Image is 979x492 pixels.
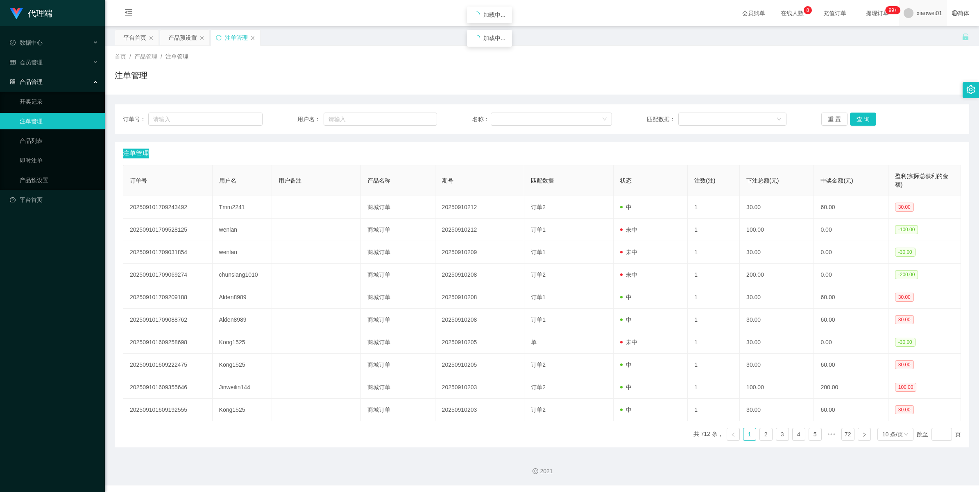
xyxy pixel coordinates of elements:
[904,432,909,438] i: 图标: down
[115,0,143,27] i: 图标: menu-fold
[213,309,272,331] td: Alden8989
[149,36,154,41] i: 图标: close
[825,428,838,441] li: 向后 5 页
[777,117,782,122] i: 图标: down
[895,270,918,279] span: -200.00
[531,226,546,233] span: 订单1
[740,264,814,286] td: 200.00
[531,294,546,300] span: 订单1
[740,309,814,331] td: 30.00
[966,85,975,94] i: 图标: setting
[740,241,814,264] td: 30.00
[740,286,814,309] td: 30.00
[531,204,546,210] span: 订单2
[858,428,871,441] li: 下一页
[134,53,157,60] span: 产品管理
[123,309,213,331] td: 202509101709088762
[740,331,814,354] td: 30.00
[809,428,821,440] a: 5
[435,309,525,331] td: 20250910208
[123,149,149,158] span: 注单管理
[279,177,301,184] span: 用户备注
[886,6,900,14] sup: 1152
[216,35,222,41] i: 图标: sync
[123,115,148,124] span: 订单号：
[895,293,914,302] span: 30.00
[123,331,213,354] td: 202509101609258698
[435,331,525,354] td: 20250910205
[20,113,98,129] a: 注单管理
[123,286,213,309] td: 202509101709209188
[814,219,888,241] td: 0.00
[361,399,435,421] td: 商城订单
[213,331,272,354] td: Kong1525
[819,10,850,16] span: 充值订单
[435,196,525,219] td: 20250910212
[435,376,525,399] td: 20250910203
[161,53,162,60] span: /
[123,264,213,286] td: 202509101709069274
[213,286,272,309] td: Alden8989
[814,264,888,286] td: 0.00
[895,173,949,188] span: 盈利(实际总获利的金额)
[895,315,914,324] span: 30.00
[895,225,918,234] span: -100.00
[688,376,740,399] td: 1
[213,264,272,286] td: chunsiang1010
[740,354,814,376] td: 30.00
[917,428,961,441] div: 跳至 页
[688,354,740,376] td: 1
[814,331,888,354] td: 0.00
[777,10,808,16] span: 在线人数
[814,309,888,331] td: 60.00
[620,361,632,368] span: 中
[148,113,263,126] input: 请输入
[20,133,98,149] a: 产品列表
[123,196,213,219] td: 202509101709243492
[746,177,779,184] span: 下注总额(元)
[820,177,853,184] span: 中奖金额(元)
[10,59,43,65] span: 会员管理
[483,11,505,18] span: 加载中...
[688,219,740,241] td: 1
[123,376,213,399] td: 202509101609355646
[123,219,213,241] td: 202509101709528125
[123,30,146,45] div: 平台首页
[10,59,16,65] i: 图标: table
[472,115,491,124] span: 名称：
[531,271,546,278] span: 订单2
[743,428,756,440] a: 1
[602,117,607,122] i: 图标: down
[814,241,888,264] td: 0.00
[219,177,236,184] span: 用户名
[825,428,838,441] span: •••
[740,399,814,421] td: 30.00
[250,36,255,41] i: 图标: close
[850,113,876,126] button: 查 询
[531,316,546,323] span: 订单1
[760,428,772,440] a: 2
[814,286,888,309] td: 60.00
[740,219,814,241] td: 100.00
[199,36,204,41] i: 图标: close
[20,172,98,188] a: 产品预设置
[895,383,917,392] span: 100.00
[740,376,814,399] td: 100.00
[727,428,740,441] li: 上一页
[130,177,147,184] span: 订单号
[115,53,126,60] span: 首页
[165,53,188,60] span: 注单管理
[123,354,213,376] td: 202509101609222475
[111,467,972,476] div: 2021
[474,11,480,18] i: icon: loading
[531,406,546,413] span: 订单2
[531,384,546,390] span: 订单2
[842,428,854,440] a: 72
[20,93,98,110] a: 开奖记录
[792,428,805,441] li: 4
[213,241,272,264] td: wenlan
[804,6,812,14] sup: 8
[952,10,958,16] i: 图标: global
[620,406,632,413] span: 中
[862,10,893,16] span: 提现订单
